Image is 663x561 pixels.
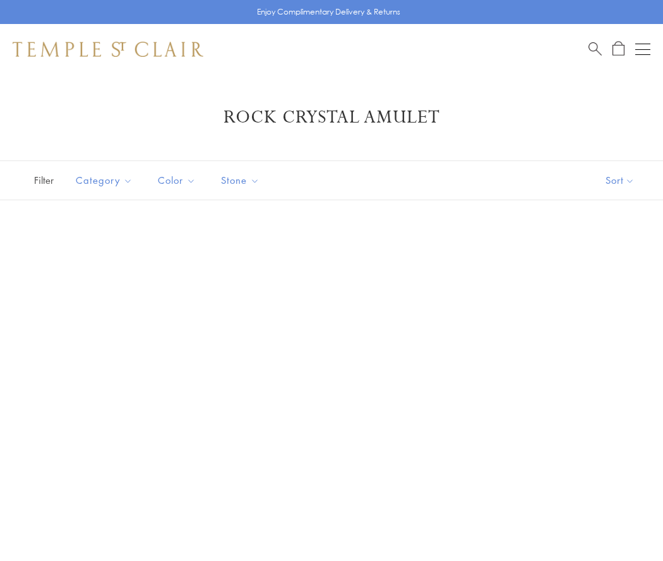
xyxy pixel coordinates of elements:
[13,42,203,57] img: Temple St. Clair
[69,172,142,188] span: Category
[612,41,624,57] a: Open Shopping Bag
[152,172,205,188] span: Color
[257,6,400,18] p: Enjoy Complimentary Delivery & Returns
[32,106,631,129] h1: Rock Crystal Amulet
[635,42,650,57] button: Open navigation
[148,166,205,195] button: Color
[215,172,269,188] span: Stone
[212,166,269,195] button: Stone
[577,161,663,200] button: Show sort by
[66,166,142,195] button: Category
[588,41,602,57] a: Search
